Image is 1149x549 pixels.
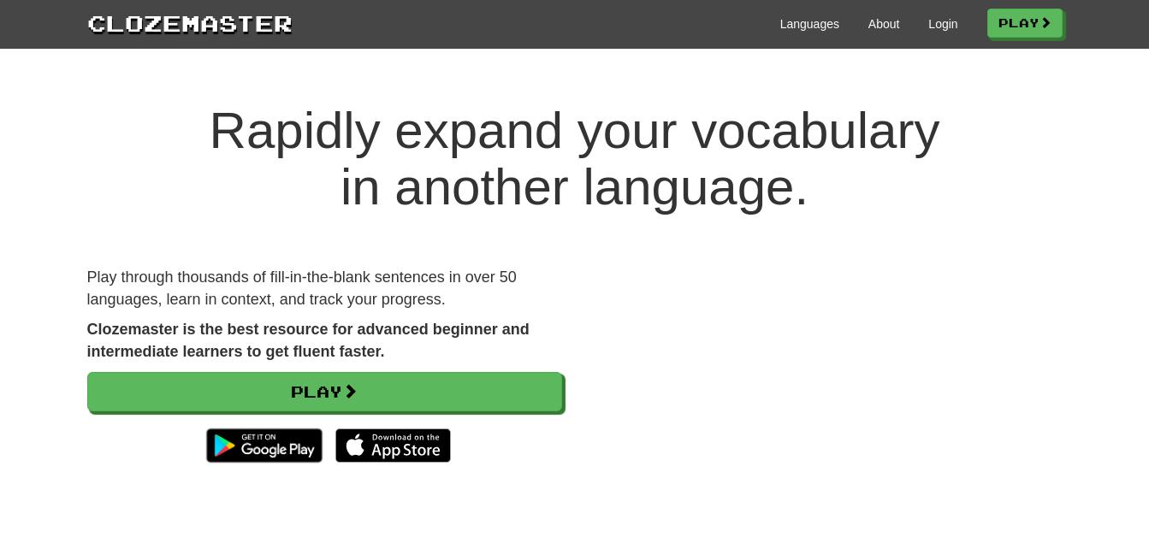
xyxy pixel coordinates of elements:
p: Play through thousands of fill-in-the-blank sentences in over 50 languages, learn in context, and... [87,267,562,310]
a: Login [928,15,957,32]
a: About [868,15,900,32]
a: Clozemaster [87,7,293,38]
a: Play [87,372,562,411]
a: Play [987,9,1063,38]
a: Languages [780,15,839,32]
img: Get it on Google Play [198,420,330,471]
strong: Clozemaster is the best resource for advanced beginner and intermediate learners to get fluent fa... [87,321,530,360]
img: Download_on_the_App_Store_Badge_US-UK_135x40-25178aeef6eb6b83b96f5f2d004eda3bffbb37122de64afbaef7... [335,428,451,463]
